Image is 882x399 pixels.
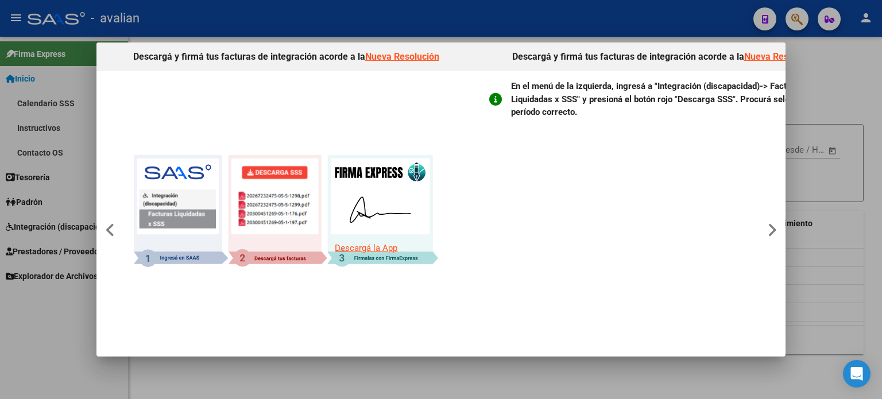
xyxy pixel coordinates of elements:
[843,360,871,388] div: Open Intercom Messenger
[335,243,397,253] a: Descargá la App
[744,51,818,62] a: Nueva Resolución
[365,51,439,62] a: Nueva Resolución
[511,80,841,119] p: En el menú de la izquierda, ingresá a "Integración (discapacidad)-> Facturas Liquidadas x SSS" y ...
[134,155,438,267] img: Logo Firma Express
[475,42,854,71] h4: Descargá y firmá tus facturas de integración acorde a la
[96,42,475,71] h4: Descargá y firmá tus facturas de integración acorde a la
